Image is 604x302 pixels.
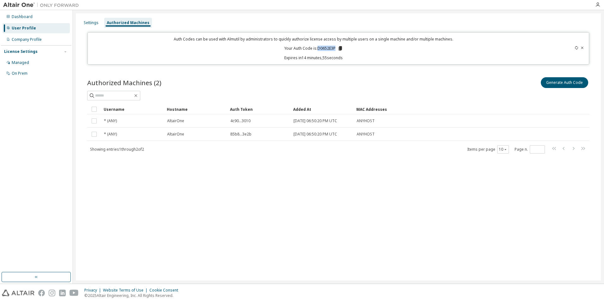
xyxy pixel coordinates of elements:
div: User Profile [12,26,36,31]
p: © 2025 Altair Engineering, Inc. All Rights Reserved. [84,293,182,298]
div: Managed [12,60,29,65]
button: 10 [499,147,507,152]
span: * (ANY) [104,118,117,123]
img: instagram.svg [49,290,55,296]
span: ANYHOST [357,118,375,123]
button: Generate Auth Code [541,77,588,88]
img: facebook.svg [38,290,45,296]
span: 85b8...3e2b [230,132,251,137]
span: Authorized Machines (2) [87,78,161,87]
div: MAC Addresses [356,104,523,114]
div: Added At [293,104,351,114]
img: linkedin.svg [59,290,66,296]
div: Company Profile [12,37,42,42]
span: Showing entries 1 through 2 of 2 [90,147,144,152]
span: 4c90...3010 [230,118,251,123]
div: Auth Token [230,104,288,114]
div: Cookie Consent [149,288,182,293]
img: altair_logo.svg [2,290,34,296]
span: [DATE] 06:50:20 PM UTC [293,132,337,137]
div: Username [104,104,162,114]
p: Auth Codes can be used with Almutil by administrators to quickly authorize license access by mult... [92,36,536,42]
img: youtube.svg [69,290,79,296]
span: * (ANY) [104,132,117,137]
p: Expires in 14 minutes, 55 seconds [92,55,536,60]
div: Privacy [84,288,103,293]
span: AltairOne [167,118,184,123]
div: Authorized Machines [107,20,149,25]
div: Settings [84,20,99,25]
div: Hostname [167,104,225,114]
div: On Prem [12,71,27,76]
span: [DATE] 06:50:20 PM UTC [293,118,337,123]
div: Dashboard [12,14,33,19]
div: Website Terms of Use [103,288,149,293]
span: AltairOne [167,132,184,137]
p: Your Auth Code is: D0652E3P [284,46,343,51]
span: ANYHOST [357,132,375,137]
div: License Settings [4,49,38,54]
span: Items per page [467,145,509,154]
span: Page n. [515,145,545,154]
img: Altair One [3,2,82,8]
